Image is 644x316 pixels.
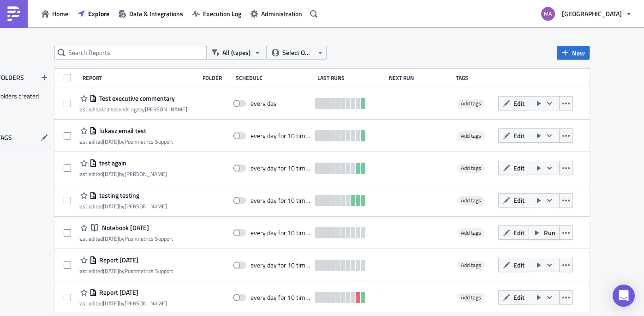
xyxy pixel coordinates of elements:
span: All (types) [222,48,250,58]
button: Run [529,225,560,240]
div: Report [83,74,198,81]
div: Tags [456,74,494,81]
div: every day for 10 times [250,293,310,302]
button: Administration [246,6,307,21]
div: every day [250,99,277,108]
div: Last Runs [317,74,385,81]
button: Edit [498,258,529,272]
span: testing testing [97,191,139,200]
div: last edited by [PERSON_NAME] [78,106,187,113]
button: Select Owner [267,46,327,60]
div: last edited by [PERSON_NAME] [78,203,167,210]
button: Execution Log [188,6,246,21]
span: Edit [513,292,525,302]
button: Edit [498,193,529,207]
span: Explore [88,9,109,18]
span: Add tags [461,261,481,269]
input: Search Reports [54,46,207,60]
span: Edit [513,228,525,237]
span: Add tags [461,99,481,108]
div: last edited by Pushmetrics Support [78,138,173,145]
button: Edit [498,290,529,304]
span: Notebook 2025-08-06 [100,224,149,232]
span: Administration [261,9,302,18]
span: Edit [513,195,525,205]
button: New [557,46,590,60]
span: Add tags [461,293,481,302]
span: Edit [513,98,525,108]
span: Select Owner [282,48,313,58]
div: Schedule [236,74,312,81]
div: Folder [203,74,231,81]
time: 2025-08-06T19:33:31Z [103,234,119,243]
span: Run [544,228,555,237]
span: Add tags [457,261,485,270]
div: every day for 10 times [250,261,310,269]
span: Add tags [457,196,485,205]
time: 2025-08-17T20:33:18Z [103,105,139,114]
button: [GEOGRAPHIC_DATA] [536,4,637,24]
div: every day for 10 times [250,164,310,172]
img: Avatar [540,6,556,22]
span: New [572,48,585,58]
span: [GEOGRAPHIC_DATA] [562,9,622,18]
div: every day for 10 times [250,196,310,205]
span: Add tags [457,99,485,108]
span: Add tags [461,196,481,205]
div: every day for 10 times [250,132,310,140]
button: All (types) [207,46,267,60]
div: Next Run [389,74,451,81]
time: 2025-08-15T21:02:05Z [103,137,119,146]
div: Open Intercom Messenger [613,285,635,307]
img: PushMetrics [6,6,21,21]
span: Add tags [461,164,481,172]
span: Add tags [457,164,485,173]
button: Edit [498,225,529,240]
span: Data & Integrations [129,9,183,18]
button: Explore [73,6,114,21]
span: test again [97,159,126,167]
button: Edit [498,161,529,175]
button: Edit [498,128,529,143]
span: Edit [513,131,525,140]
span: Add tags [457,228,485,237]
div: every day for 10 times [250,229,310,237]
span: Add tags [461,228,481,237]
div: last edited by [PERSON_NAME] [78,170,167,177]
span: Execution Log [203,9,241,18]
span: Test executive commentary [97,94,175,103]
span: Edit [513,163,525,173]
time: 2025-08-14T13:28:44Z [103,299,119,308]
div: last edited by [PERSON_NAME] [78,300,167,307]
div: last edited by Pushmetrics Support [78,235,173,242]
button: Home [37,6,73,21]
time: 2025-08-13T21:04:31Z [103,202,119,211]
span: Add tags [457,131,485,140]
time: 2025-08-14T13:35:47Z [103,170,119,178]
span: Add tags [457,293,485,302]
button: Data & Integrations [114,6,188,21]
span: Report 2025-08-01 [97,288,138,297]
div: last edited by Pushmetrics Support [78,267,173,274]
button: Edit [498,96,529,110]
time: 2025-08-06T19:33:26Z [103,267,119,275]
span: Home [52,9,68,18]
span: Edit [513,260,525,270]
span: Report 2025-08-06 [97,256,138,264]
span: lukasz email test [97,127,146,135]
span: Add tags [461,131,481,140]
